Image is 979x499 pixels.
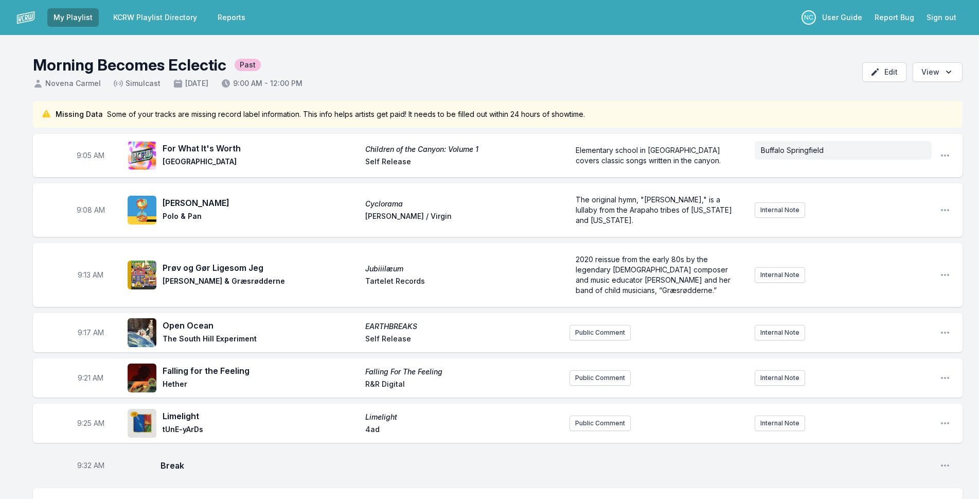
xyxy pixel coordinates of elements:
[755,416,805,431] button: Internal Note
[940,373,950,383] button: Open playlist item options
[161,459,932,472] span: Break
[569,416,631,431] button: Public Comment
[107,109,585,119] span: Some of your tracks are missing record label information. This info helps artists get paid! It ne...
[913,62,963,82] button: Open options
[940,205,950,215] button: Open playlist item options
[365,199,562,209] span: Cyclorama
[365,211,562,223] span: [PERSON_NAME] / Virgin
[365,276,562,288] span: Tartelet Records
[365,144,562,154] span: Children of the Canyon: Volume 1
[128,318,156,347] img: EARTHBREAKS
[761,146,824,154] span: Buffalo Springfield
[33,78,101,89] span: Novena Carmel
[173,78,208,89] span: [DATE]
[78,328,104,338] span: Timestamp
[163,197,359,209] span: [PERSON_NAME]
[163,211,359,223] span: Polo & Pan
[365,264,562,274] span: Jubiiilæum
[940,418,950,428] button: Open playlist item options
[576,255,733,295] span: 2020 reissue from the early 80s by the legendary [DEMOGRAPHIC_DATA] composer and music educator [...
[365,157,562,169] span: Self Release
[816,8,868,27] a: User Guide
[163,334,359,346] span: The South Hill Experiment
[940,270,950,280] button: Open playlist item options
[365,334,562,346] span: Self Release
[47,8,99,27] a: My Playlist
[576,195,734,225] span: The original hymn, "[PERSON_NAME]," is a lullaby from the Arapaho tribes of [US_STATE] and [US_ST...
[365,321,562,332] span: EARTHBREAKS
[77,205,105,215] span: Timestamp
[755,370,805,386] button: Internal Note
[113,78,161,89] span: Simulcast
[163,262,359,274] span: Prøv og Gør Ligesom Jeg
[78,373,103,383] span: Timestamp
[365,412,562,422] span: Limelight
[107,8,203,27] a: KCRW Playlist Directory
[211,8,252,27] a: Reports
[77,460,104,471] span: Timestamp
[77,418,104,428] span: Timestamp
[755,325,805,340] button: Internal Note
[868,8,920,27] a: Report Bug
[128,261,156,289] img: Jubiiilæum
[56,109,103,119] span: Missing Data
[940,150,950,161] button: Open playlist item options
[163,319,359,332] span: Open Ocean
[128,409,156,438] img: Limelight
[755,202,805,218] button: Internal Note
[755,267,805,283] button: Internal Note
[163,424,359,437] span: tUnE-yArDs
[163,276,359,288] span: [PERSON_NAME] & Græsrødderne
[16,8,35,27] img: logo-white-87cec1fa9cbef997252546196dc51331.png
[862,62,906,82] button: Edit
[365,424,562,437] span: 4ad
[940,460,950,471] button: Open playlist item options
[221,78,302,89] span: 9:00 AM - 12:00 PM
[128,141,156,170] img: Children of the Canyon: Volume 1
[163,157,359,169] span: [GEOGRAPHIC_DATA]
[128,196,156,225] img: Cyclorama
[77,150,104,161] span: Timestamp
[163,410,359,422] span: Limelight
[920,8,963,27] button: Sign out
[940,328,950,338] button: Open playlist item options
[128,364,156,392] img: Falling For The Feeling
[569,370,631,386] button: Public Comment
[163,142,359,154] span: For What It's Worth
[365,379,562,391] span: R&R Digital
[163,379,359,391] span: Hether
[33,56,226,74] h1: Morning Becomes Eclectic
[569,325,631,340] button: Public Comment
[235,59,261,71] span: Past
[78,270,103,280] span: Timestamp
[802,10,816,25] p: Novena Carmel
[365,367,562,377] span: Falling For The Feeling
[163,365,359,377] span: Falling for the Feeling
[576,146,722,165] span: Elementary school in [GEOGRAPHIC_DATA] covers classic songs written in the canyon.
